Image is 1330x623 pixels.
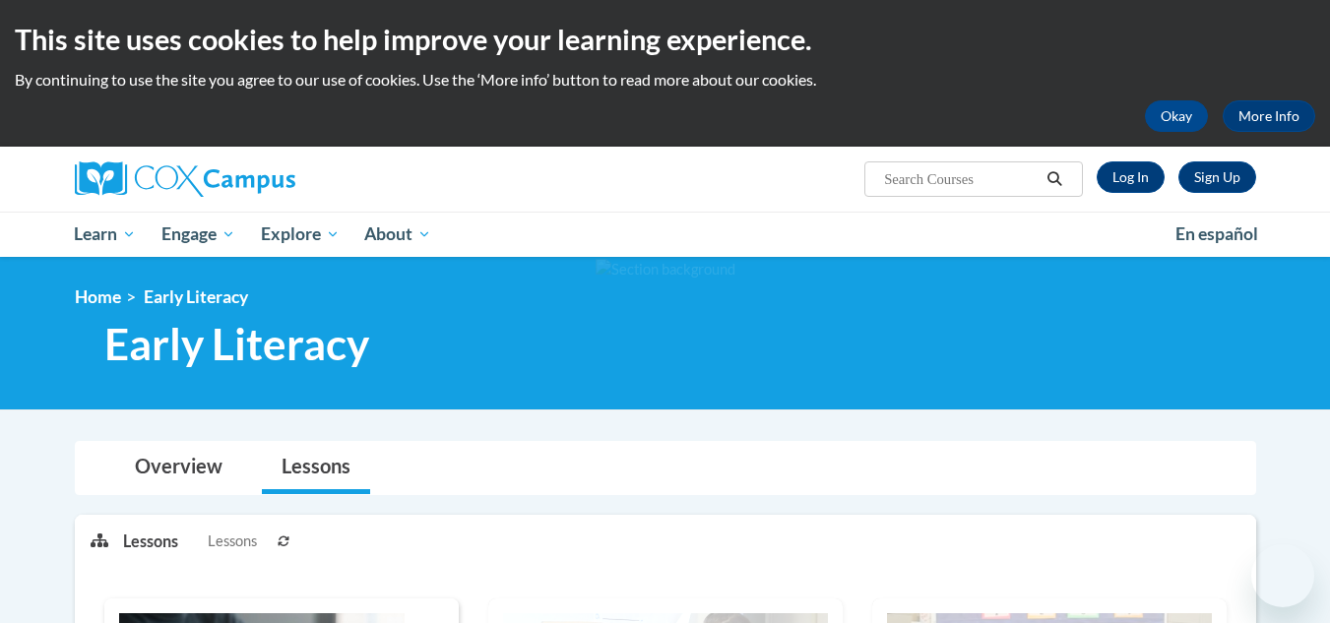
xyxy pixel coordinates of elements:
a: More Info [1223,100,1315,132]
a: Cox Campus [75,161,449,197]
span: About [364,222,431,246]
img: Section background [596,259,735,280]
a: Learn [62,212,150,257]
div: Main menu [45,212,1286,257]
button: Okay [1145,100,1208,132]
a: Register [1178,161,1256,193]
span: Engage [161,222,235,246]
a: Log In [1097,161,1165,193]
input: Search Courses [882,167,1040,191]
span: Lessons [208,530,257,552]
i:  [1045,172,1063,187]
p: By continuing to use the site you agree to our use of cookies. Use the ‘More info’ button to read... [15,69,1315,91]
span: En español [1175,223,1258,244]
img: Cox Campus [75,161,295,197]
a: En español [1163,214,1271,255]
iframe: Button to launch messaging window [1251,544,1314,607]
a: Overview [115,442,242,494]
button: Search [1040,167,1069,191]
p: Lessons [123,530,178,552]
a: Engage [149,212,248,257]
a: About [351,212,444,257]
a: Home [75,286,121,307]
span: Learn [74,222,136,246]
a: Lessons [262,442,370,494]
span: Early Literacy [144,286,248,307]
span: Explore [261,222,340,246]
span: Early Literacy [104,318,369,370]
h2: This site uses cookies to help improve your learning experience. [15,20,1315,59]
a: Explore [248,212,352,257]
